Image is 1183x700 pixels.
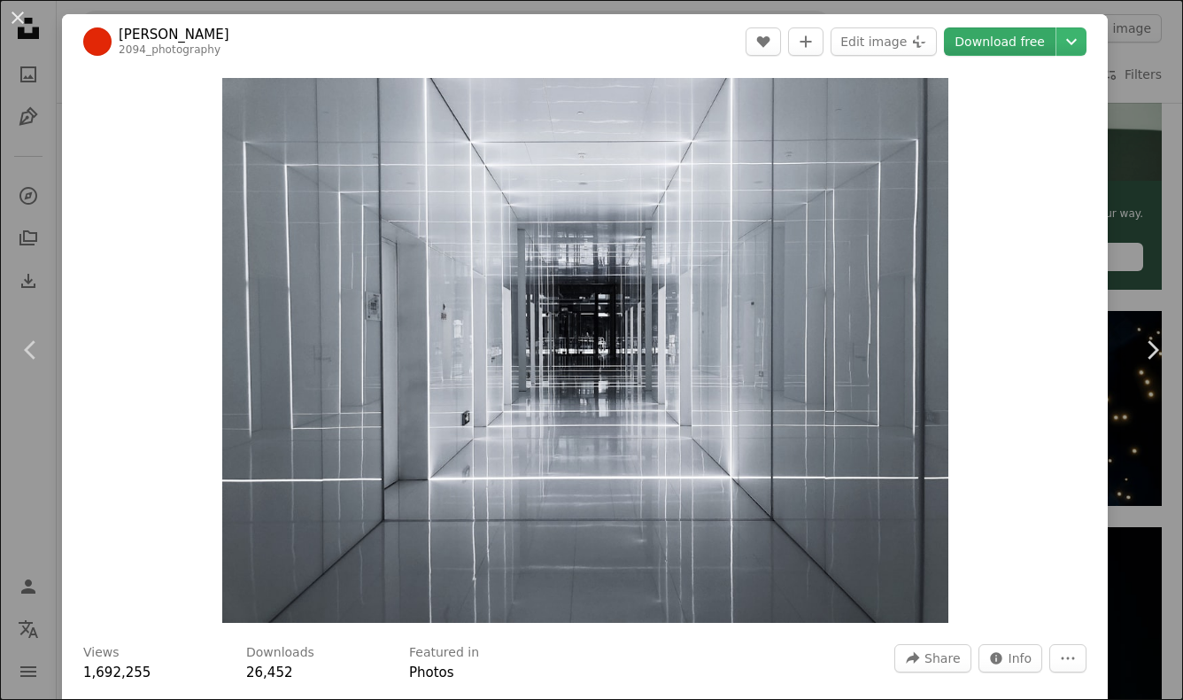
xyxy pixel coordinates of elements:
img: Go to Rachael Ren's profile [83,27,112,56]
button: Choose download size [1056,27,1086,56]
button: Share this image [894,644,970,673]
span: Share [924,645,960,672]
span: 1,692,255 [83,665,151,681]
span: Info [1009,645,1032,672]
a: 2094_photography [119,43,220,56]
a: Download free [944,27,1055,56]
button: Like [746,27,781,56]
a: Next [1121,265,1183,435]
button: Edit image [831,27,937,56]
h3: Downloads [246,644,314,662]
h3: Featured in [409,644,479,662]
button: Stats about this image [978,644,1043,673]
a: [PERSON_NAME] [119,26,229,43]
h3: Views [83,644,120,662]
a: Photos [409,665,454,681]
button: Add to Collection [788,27,823,56]
span: 26,452 [246,665,293,681]
img: white tiled hallway with white tiled walls [222,78,948,623]
button: More Actions [1049,644,1086,673]
button: Zoom in on this image [222,78,948,623]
